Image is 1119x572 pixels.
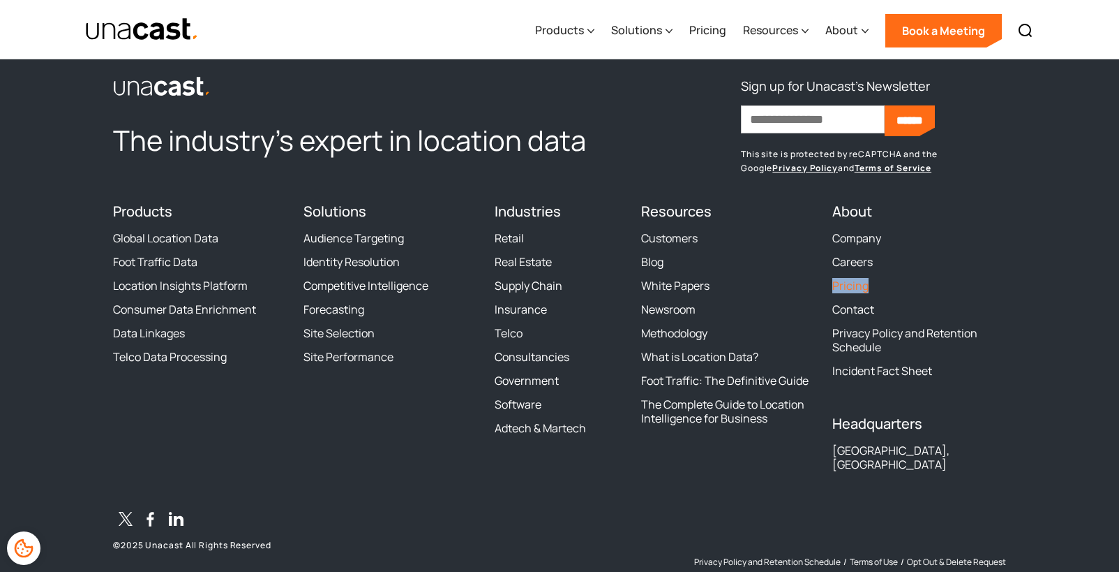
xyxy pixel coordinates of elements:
a: Contact [832,302,874,316]
h4: About [832,203,1006,220]
a: Newsroom [641,302,696,316]
a: Privacy Policy [772,162,838,174]
a: Location Insights Platform [113,279,248,293]
a: Competitive Intelligence [303,279,428,293]
img: Unacast text logo [85,17,199,42]
a: Identity Resolution [303,255,400,269]
a: Real Estate [495,255,552,269]
a: Blog [641,255,663,269]
a: Book a Meeting [885,14,1002,47]
a: Foot Traffic Data [113,255,197,269]
img: Search icon [1017,22,1034,39]
div: Solutions [611,2,673,59]
a: Incident Fact Sheet [832,364,932,378]
a: Opt Out & Delete Request [907,557,1006,568]
h2: The industry’s expert in location data [113,122,624,159]
a: Software [495,397,541,411]
a: Telco [495,326,523,340]
a: Supply Chain [495,279,562,293]
a: The Complete Guide to Location Intelligence for Business [641,397,815,425]
h4: Headquarters [832,416,1006,432]
div: Resources [743,2,809,59]
a: Data Linkages [113,326,185,340]
a: Terms of Use [850,557,898,568]
div: [GEOGRAPHIC_DATA], [GEOGRAPHIC_DATA] [832,443,1006,471]
a: Consultancies [495,350,569,364]
a: Consumer Data Enrichment [113,302,256,316]
div: About [825,2,869,59]
a: Company [832,231,881,245]
a: Retail [495,231,524,245]
a: Methodology [641,326,707,340]
p: © 2025 Unacast All Rights Reserved [113,540,478,551]
a: LinkedIn [163,509,188,534]
a: Customers [641,231,698,245]
img: Unacast logo [113,76,211,97]
div: / [901,557,904,568]
a: Forecasting [303,302,364,316]
div: Products [535,2,594,59]
h4: Industries [495,203,625,220]
a: home [85,17,199,42]
h4: Resources [641,203,815,220]
a: Twitter / X [113,509,138,534]
div: Resources [743,22,798,38]
a: Privacy Policy and Retention Schedule [832,326,1006,354]
a: Pricing [689,2,726,59]
a: link to the homepage [113,75,624,97]
div: Cookie Preferences [7,531,40,565]
a: Solutions [303,202,366,221]
div: About [825,22,858,38]
div: Solutions [611,22,662,38]
a: Site Performance [303,350,393,364]
a: Adtech & Martech [495,421,586,435]
a: Products [113,202,172,221]
a: Site Selection [303,326,375,340]
div: / [843,557,847,568]
a: Insurance [495,302,547,316]
a: Terms of Service [855,162,931,174]
a: Audience Targeting [303,231,404,245]
p: This site is protected by reCAPTCHA and the Google and [741,147,1006,175]
a: Facebook [138,509,163,534]
a: What is Location Data? [641,350,758,364]
a: Global Location Data [113,231,218,245]
a: White Papers [641,279,709,293]
a: Telco Data Processing [113,350,227,364]
a: Foot Traffic: The Definitive Guide [641,374,809,388]
div: Products [535,22,584,38]
a: Privacy Policy and Retention Schedule [694,557,841,568]
h3: Sign up for Unacast's Newsletter [741,75,930,97]
a: Pricing [832,279,869,293]
a: Government [495,374,559,388]
a: Careers [832,255,873,269]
